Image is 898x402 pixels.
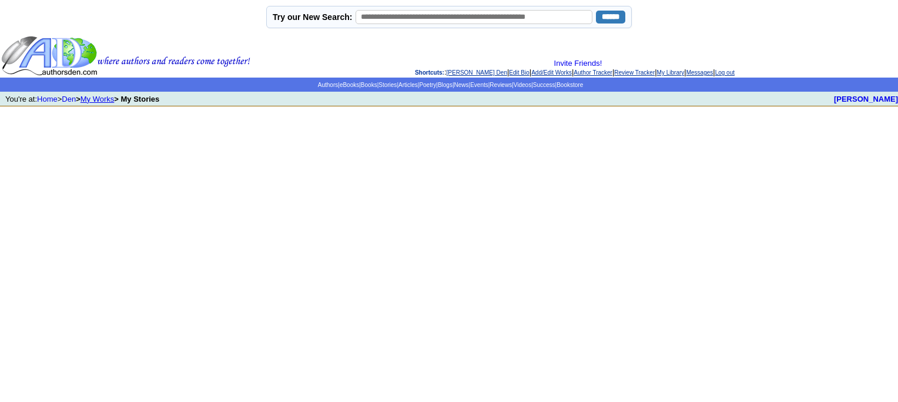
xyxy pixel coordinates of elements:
[37,95,58,103] a: Home
[715,69,735,76] a: Log out
[340,82,359,88] a: eBooks
[657,69,685,76] a: My Library
[533,82,555,88] a: Success
[834,95,898,103] a: [PERSON_NAME]
[398,82,418,88] a: Articles
[378,82,397,88] a: Stories
[509,69,529,76] a: Edit Bio
[490,82,512,88] a: Reviews
[447,69,507,76] a: [PERSON_NAME] Den
[361,82,377,88] a: Books
[614,69,655,76] a: Review Tracker
[686,69,713,76] a: Messages
[470,82,488,88] a: Events
[5,95,159,103] font: You're at: >
[419,82,436,88] a: Poetry
[557,82,583,88] a: Bookstore
[62,95,76,103] a: Den
[114,95,159,103] b: > My Stories
[273,12,352,22] label: Try our New Search:
[574,69,612,76] a: Author Tracker
[318,82,338,88] a: Authors
[253,59,897,76] div: : | | | | | | |
[76,95,81,103] b: >
[531,69,572,76] a: Add/Edit Works
[1,35,250,76] img: header_logo2.gif
[415,69,444,76] span: Shortcuts:
[454,82,469,88] a: News
[438,82,453,88] a: Blogs
[81,95,115,103] a: My Works
[514,82,531,88] a: Videos
[554,59,602,68] a: Invite Friends!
